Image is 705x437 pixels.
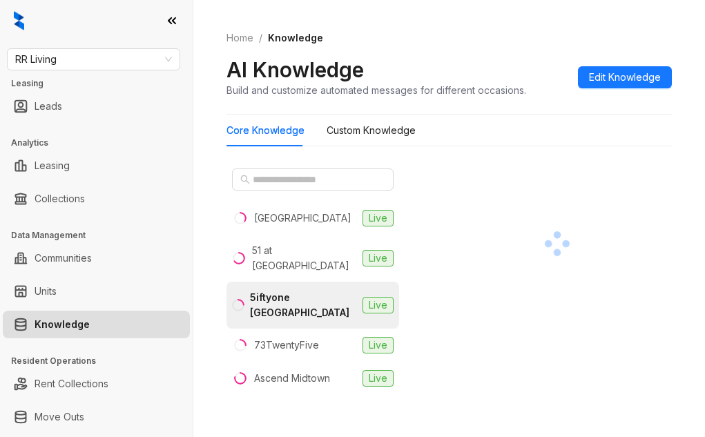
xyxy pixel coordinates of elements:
[3,244,190,272] li: Communities
[240,175,250,184] span: search
[226,123,305,138] div: Core Knowledge
[254,338,319,353] div: 73TwentyFive
[35,370,108,398] a: Rent Collections
[3,152,190,179] li: Leasing
[252,243,357,273] div: 51 at [GEOGRAPHIC_DATA]
[3,311,190,338] li: Knowledge
[254,371,330,386] div: Ascend Midtown
[35,278,57,305] a: Units
[589,70,661,85] span: Edit Knowledge
[3,278,190,305] li: Units
[250,290,357,320] div: 5iftyone [GEOGRAPHIC_DATA]
[226,83,526,97] div: Build and customize automated messages for different occasions.
[35,93,62,120] a: Leads
[11,77,193,90] h3: Leasing
[3,185,190,213] li: Collections
[578,66,672,88] button: Edit Knowledge
[363,250,394,266] span: Live
[35,185,85,213] a: Collections
[3,93,190,120] li: Leads
[3,403,190,431] li: Move Outs
[363,297,394,313] span: Live
[14,11,24,30] img: logo
[363,337,394,353] span: Live
[226,57,364,83] h2: AI Knowledge
[11,229,193,242] h3: Data Management
[224,30,256,46] a: Home
[327,123,416,138] div: Custom Knowledge
[268,32,323,43] span: Knowledge
[11,355,193,367] h3: Resident Operations
[35,403,84,431] a: Move Outs
[35,311,90,338] a: Knowledge
[254,211,351,226] div: [GEOGRAPHIC_DATA]
[11,137,193,149] h3: Analytics
[3,370,190,398] li: Rent Collections
[35,152,70,179] a: Leasing
[363,370,394,387] span: Live
[259,30,262,46] li: /
[15,49,172,70] span: RR Living
[363,210,394,226] span: Live
[35,244,92,272] a: Communities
